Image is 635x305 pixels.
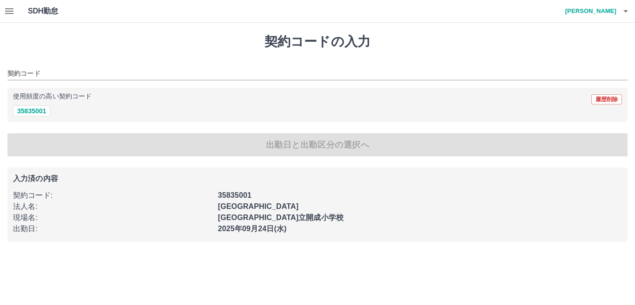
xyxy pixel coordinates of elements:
[218,202,299,210] b: [GEOGRAPHIC_DATA]
[13,190,212,201] p: 契約コード :
[7,34,628,50] h1: 契約コードの入力
[218,214,344,221] b: [GEOGRAPHIC_DATA]立開成小学校
[13,93,92,100] p: 使用頻度の高い契約コード
[218,191,251,199] b: 35835001
[13,105,50,117] button: 35835001
[13,212,212,223] p: 現場名 :
[218,225,287,233] b: 2025年09月24日(水)
[13,175,622,182] p: 入力済の内容
[591,94,622,104] button: 履歴削除
[13,223,212,234] p: 出勤日 :
[13,201,212,212] p: 法人名 :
